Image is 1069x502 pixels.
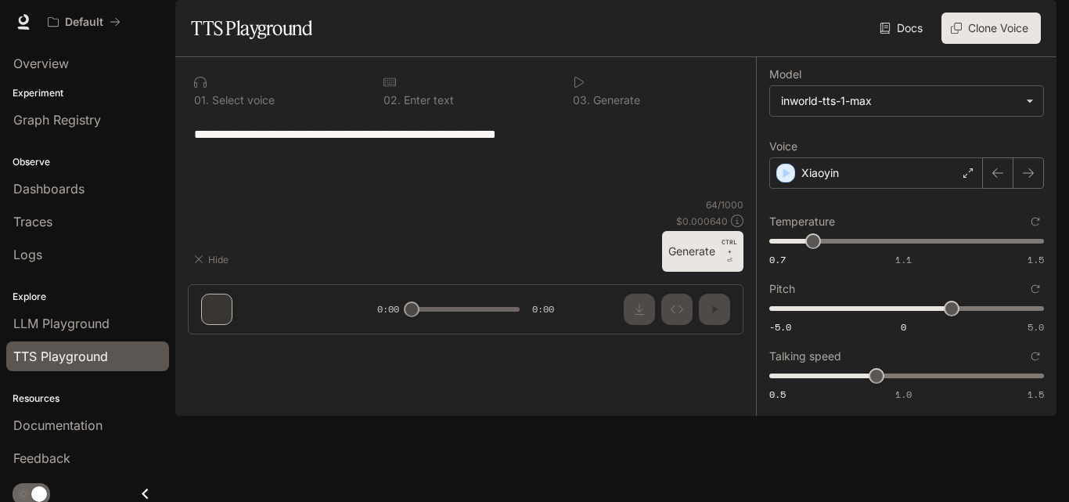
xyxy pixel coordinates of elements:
p: Generate [590,95,640,106]
a: Docs [876,13,929,44]
p: Voice [769,141,797,152]
button: Clone Voice [941,13,1041,44]
p: Temperature [769,216,835,227]
p: Default [65,16,103,29]
p: Xiaoyin [801,165,839,181]
p: Enter text [401,95,454,106]
button: All workspaces [41,6,128,38]
p: 0 1 . [194,95,209,106]
p: Model [769,69,801,80]
button: GenerateCTRL +⏎ [662,231,743,272]
span: 0.5 [769,388,786,401]
p: Talking speed [769,351,841,362]
span: -5.0 [769,320,791,334]
p: 64 / 1000 [706,198,743,211]
span: 0.7 [769,253,786,266]
span: 1.0 [895,388,912,401]
button: Reset to default [1027,213,1044,230]
p: 0 2 . [383,95,401,106]
span: 1.1 [895,253,912,266]
span: 5.0 [1028,320,1044,334]
span: 0 [901,320,906,334]
button: Hide [188,247,238,272]
p: CTRL + [722,237,737,256]
div: inworld-tts-1-max [770,86,1043,116]
p: Pitch [769,284,795,294]
span: 1.5 [1028,253,1044,266]
div: inworld-tts-1-max [781,93,1018,109]
button: Reset to default [1027,280,1044,298]
p: 0 3 . [573,95,590,106]
p: Select voice [209,95,275,106]
button: Reset to default [1027,348,1044,365]
h1: TTS Playground [191,13,312,44]
span: 1.5 [1028,388,1044,401]
p: ⏎ [722,237,737,265]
